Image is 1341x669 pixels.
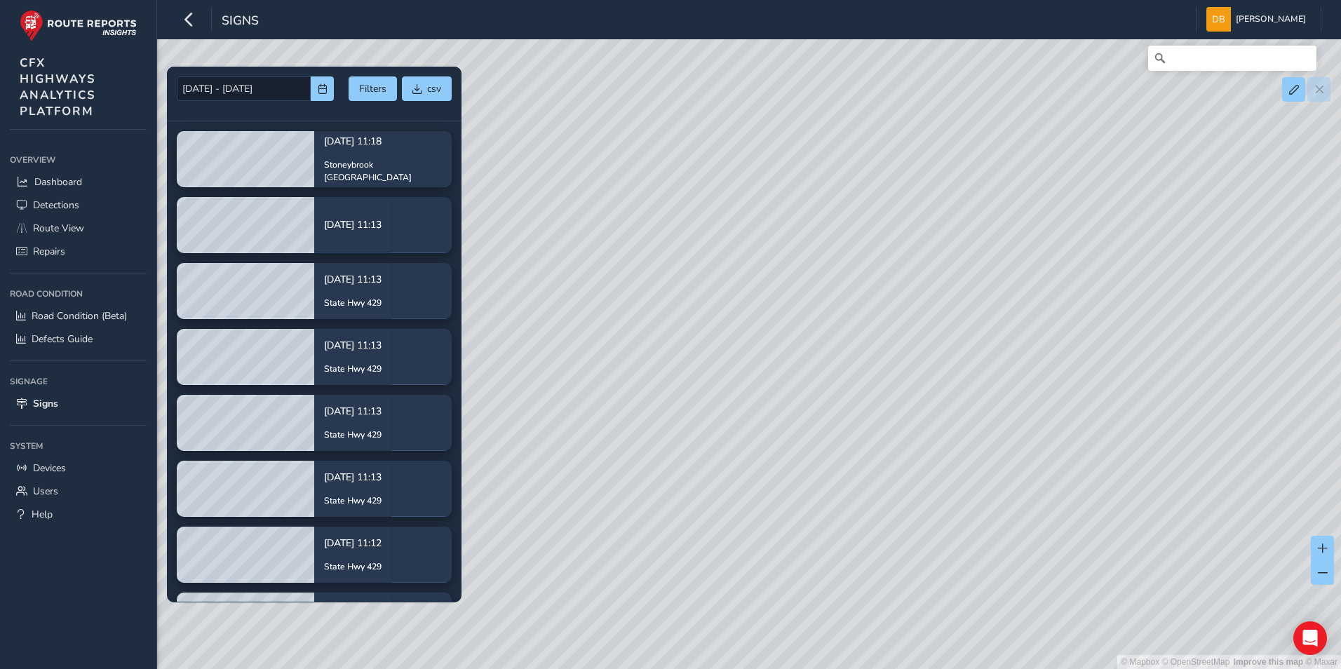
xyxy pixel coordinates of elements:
a: Repairs [10,240,147,263]
p: [DATE] 11:13 [324,272,382,287]
span: Dashboard [34,175,82,189]
span: CFX HIGHWAYS ANALYTICS PLATFORM [20,55,96,119]
button: [PERSON_NAME] [1206,7,1311,32]
p: [DATE] 11:12 [324,536,382,550]
p: [DATE] 11:13 [324,404,382,419]
p: [DATE] 11:13 [324,217,382,232]
p: State Hwy 429 [324,363,382,375]
a: Road Condition (Beta) [10,304,147,327]
p: State Hwy 429 [324,428,382,441]
span: Defects Guide [32,332,93,346]
span: Users [33,485,58,498]
a: Route View [10,217,147,240]
span: Route View [33,222,84,235]
a: Devices [10,457,147,480]
span: Detections [33,198,79,212]
a: Users [10,480,147,503]
input: Search [1148,46,1316,71]
span: Road Condition (Beta) [32,309,127,323]
p: [DATE] 11:13 [324,470,382,485]
p: State Hwy 429 [324,297,382,309]
span: Repairs [33,245,65,258]
a: Defects Guide [10,327,147,351]
div: Road Condition [10,283,147,304]
a: Detections [10,194,147,217]
p: State Hwy 429 [324,560,382,573]
div: System [10,435,147,457]
div: Signage [10,371,147,392]
div: Overview [10,149,147,170]
img: diamond-layout [1206,7,1231,32]
div: Open Intercom Messenger [1293,621,1327,655]
span: Help [32,508,53,521]
img: rr logo [20,10,137,41]
span: Signs [33,397,58,410]
a: Help [10,503,147,526]
span: csv [427,82,441,95]
span: Devices [33,461,66,475]
span: [PERSON_NAME] [1236,7,1306,32]
p: [DATE] 11:13 [324,338,382,353]
p: Stoneybrook [GEOGRAPHIC_DATA] [324,158,442,184]
a: Signs [10,392,147,415]
p: [DATE] 11:11 [324,602,382,616]
p: State Hwy 429 [324,494,382,507]
button: Filters [349,76,397,101]
span: Signs [222,12,259,32]
button: csv [402,76,452,101]
a: Dashboard [10,170,147,194]
p: [DATE] 11:18 [324,134,442,149]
